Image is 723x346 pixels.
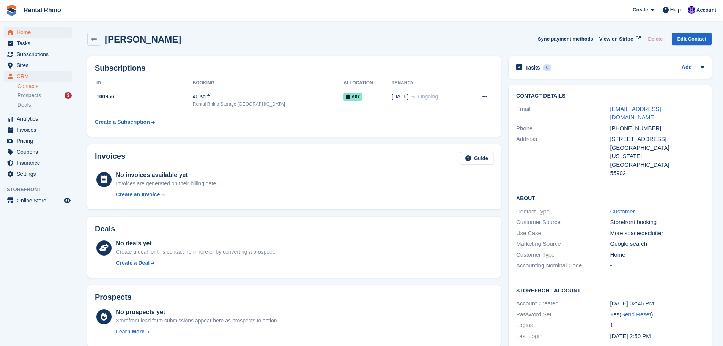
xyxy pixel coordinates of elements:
[610,152,704,161] div: [US_STATE]
[193,77,343,89] th: Booking
[4,114,72,124] a: menu
[116,328,278,336] a: Learn More
[516,93,704,99] h2: Contact Details
[516,251,610,259] div: Customer Type
[17,71,62,82] span: CRM
[193,101,343,107] div: Rental Rhino Storage [GEOGRAPHIC_DATA]
[17,169,62,179] span: Settings
[17,125,62,135] span: Invoices
[688,6,695,14] img: Ari Kolas
[17,158,62,168] span: Insurance
[516,332,610,341] div: Last Login
[116,180,217,188] div: Invoices are generated on their billing date.
[610,135,704,144] div: [STREET_ADDRESS]
[17,38,62,49] span: Tasks
[65,92,72,99] div: 3
[516,261,610,270] div: Accounting Nominal Code
[525,64,540,71] h2: Tasks
[95,64,493,73] h2: Subscriptions
[4,60,72,71] a: menu
[116,171,217,180] div: No invoices available yet
[460,152,493,164] a: Guide
[610,229,704,238] div: More space/declutter
[95,77,193,89] th: ID
[538,33,593,45] button: Sync payment methods
[17,92,72,100] a: Prospects 3
[116,191,217,199] a: Create an Invoice
[17,83,72,90] a: Contacts
[543,64,552,71] div: 0
[343,93,362,101] span: A07
[6,5,17,16] img: stora-icon-8386f47178a22dfd0bd8f6a31ec36ba5ce8667c1dd55bd0f319d3a0aa187defe.svg
[95,293,132,302] h2: Prospects
[633,6,648,14] span: Create
[17,147,62,157] span: Coupons
[670,6,681,14] span: Help
[516,310,610,319] div: Password Set
[672,33,712,45] a: Edit Contact
[63,196,72,205] a: Preview store
[20,4,64,16] a: Rental Rhino
[682,63,692,72] a: Add
[610,333,651,339] time: 2025-08-11 18:50:53 UTC
[17,101,31,109] span: Deals
[610,161,704,169] div: [GEOGRAPHIC_DATA]
[7,186,76,193] span: Storefront
[116,191,160,199] div: Create an Invoice
[610,321,704,330] div: 1
[4,27,72,38] a: menu
[105,34,181,44] h2: [PERSON_NAME]
[4,49,72,60] a: menu
[17,101,72,109] a: Deals
[95,118,150,126] div: Create a Subscription
[95,115,155,129] a: Create a Subscription
[516,207,610,216] div: Contact Type
[619,311,653,318] span: ( )
[343,77,392,89] th: Allocation
[610,106,661,121] a: [EMAIL_ADDRESS][DOMAIN_NAME]
[599,35,633,43] span: View on Stripe
[116,239,275,248] div: No deals yet
[17,136,62,146] span: Pricing
[17,92,41,99] span: Prospects
[516,218,610,227] div: Customer Source
[116,259,150,267] div: Create a Deal
[610,310,704,319] div: Yes
[392,77,467,89] th: Tenancy
[4,147,72,157] a: menu
[392,93,408,101] span: [DATE]
[610,169,704,178] div: 55902
[4,158,72,168] a: menu
[116,328,144,336] div: Learn More
[116,248,275,256] div: Create a deal for this contact from here or by converting a prospect.
[95,93,193,101] div: 100956
[17,195,62,206] span: Online Store
[516,240,610,248] div: Marketing Source
[516,321,610,330] div: Logins
[610,261,704,270] div: -
[610,144,704,152] div: [GEOGRAPHIC_DATA]
[610,251,704,259] div: Home
[4,195,72,206] a: menu
[17,49,62,60] span: Subscriptions
[621,311,651,318] a: Send Reset
[95,152,125,164] h2: Invoices
[17,27,62,38] span: Home
[645,33,666,45] button: Delete
[4,169,72,179] a: menu
[193,93,343,101] div: 40 sq ft
[418,93,438,100] span: Ongoing
[610,218,704,227] div: Storefront booking
[516,286,704,294] h2: Storefront Account
[95,224,115,233] h2: Deals
[116,317,278,325] div: Storefront lead form submissions appear here as prospects to action.
[610,208,635,215] a: Customer
[116,308,278,317] div: No prospects yet
[696,6,716,14] span: Account
[610,240,704,248] div: Google search
[516,124,610,133] div: Phone
[4,38,72,49] a: menu
[4,125,72,135] a: menu
[116,259,275,267] a: Create a Deal
[516,229,610,238] div: Use Case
